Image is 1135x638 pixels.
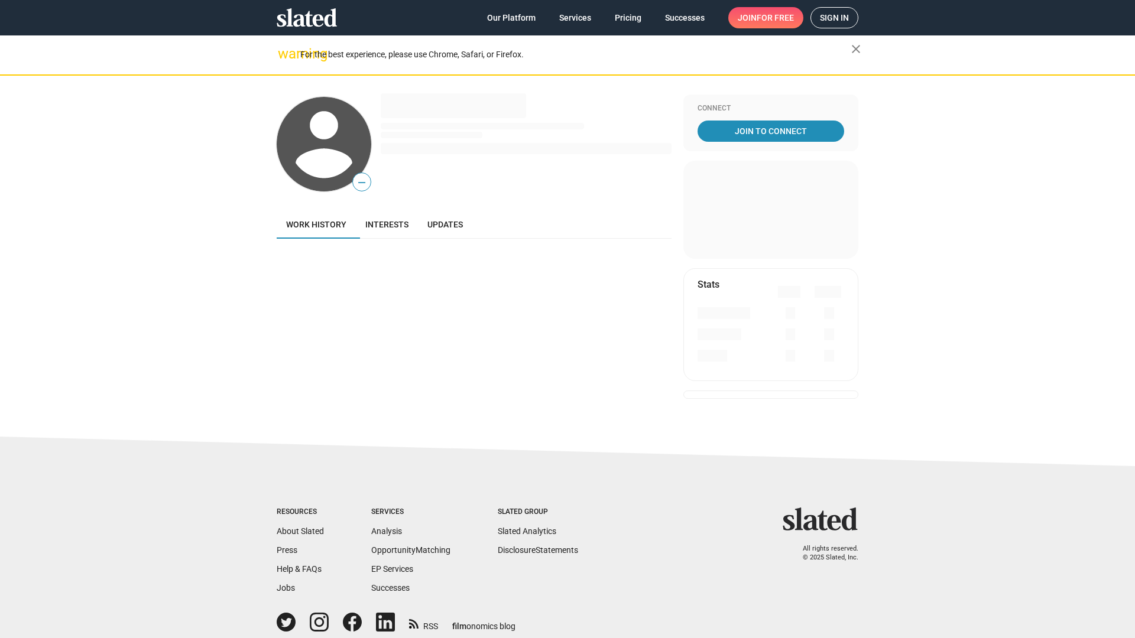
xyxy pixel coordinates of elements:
span: Join [738,7,794,28]
a: Successes [656,7,714,28]
a: OpportunityMatching [371,545,450,555]
div: Slated Group [498,507,578,517]
a: Updates [418,210,472,239]
span: Pricing [615,7,641,28]
span: Sign in [820,8,849,28]
a: RSS [409,614,438,632]
a: Sign in [810,7,858,28]
span: Work history [286,220,346,229]
a: Pricing [605,7,651,28]
a: Analysis [371,526,402,536]
a: Work history [277,210,356,239]
a: Help & FAQs [277,564,322,574]
div: Connect [698,104,844,113]
a: Successes [371,583,410,593]
a: Our Platform [478,7,545,28]
p: All rights reserved. © 2025 Slated, Inc. [790,545,858,562]
a: EP Services [371,564,413,574]
a: Joinfor free [728,7,803,28]
span: film [452,621,466,631]
mat-card-title: Stats [698,278,719,291]
a: Jobs [277,583,295,593]
span: Updates [427,220,463,229]
span: Join To Connect [700,121,842,142]
div: Services [371,507,450,517]
span: Services [559,7,591,28]
span: Interests [365,220,408,229]
mat-icon: close [849,42,863,56]
span: — [353,175,371,190]
span: Successes [665,7,705,28]
a: Join To Connect [698,121,844,142]
span: Our Platform [487,7,536,28]
a: Services [550,7,601,28]
a: About Slated [277,526,324,536]
a: filmonomics blog [452,611,515,632]
span: for free [757,7,794,28]
a: DisclosureStatements [498,545,578,555]
mat-icon: warning [278,47,292,61]
a: Slated Analytics [498,526,556,536]
a: Press [277,545,297,555]
div: Resources [277,507,324,517]
a: Interests [356,210,418,239]
div: For the best experience, please use Chrome, Safari, or Firefox. [300,47,851,63]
